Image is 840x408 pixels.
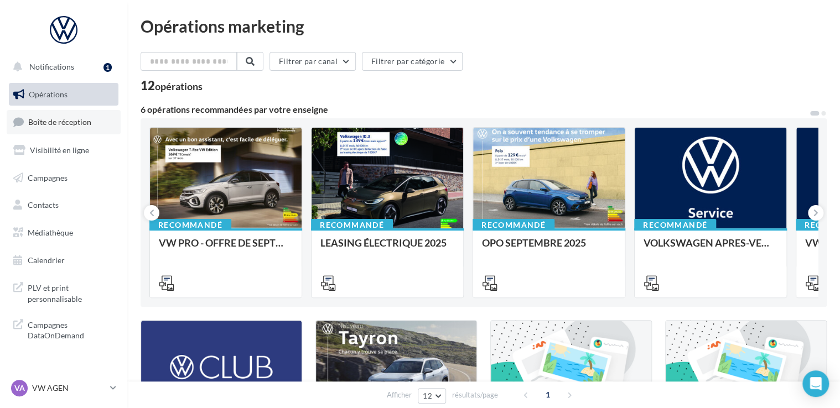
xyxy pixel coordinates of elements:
a: Visibilité en ligne [7,139,121,162]
a: VA VW AGEN [9,378,118,399]
span: Opérations [29,90,68,99]
div: LEASING ÉLECTRIQUE 2025 [320,237,454,259]
span: Calendrier [28,255,65,265]
span: Visibilité en ligne [30,145,89,155]
a: Médiathèque [7,221,121,244]
div: Recommandé [473,219,554,231]
div: opérations [155,81,203,91]
a: Opérations [7,83,121,106]
a: Boîte de réception [7,110,121,134]
span: Afficher [387,390,412,400]
span: Contacts [28,200,59,210]
a: Campagnes DataOnDemand [7,313,121,346]
div: Open Intercom Messenger [802,370,829,397]
button: 12 [418,388,446,404]
div: OPO SEPTEMBRE 2025 [482,237,616,259]
div: 1 [103,63,112,72]
div: 6 opérations recommandées par votre enseigne [141,105,809,114]
div: Recommandé [311,219,393,231]
div: VOLKSWAGEN APRES-VENTE [644,237,777,259]
span: résultats/page [452,390,498,400]
a: PLV et print personnalisable [7,276,121,308]
button: Filtrer par canal [269,52,356,71]
span: Campagnes DataOnDemand [28,317,114,341]
span: Boîte de réception [28,117,91,127]
span: PLV et print personnalisable [28,280,114,304]
div: Opérations marketing [141,18,827,34]
button: Filtrer par catégorie [362,52,463,71]
div: 12 [141,80,203,92]
a: Contacts [7,193,121,217]
span: 1 [539,386,557,404]
span: Médiathèque [28,228,73,237]
p: VW AGEN [32,383,106,394]
span: Notifications [29,62,74,71]
div: Recommandé [634,219,716,231]
span: VA [14,383,25,394]
a: Campagnes [7,166,121,190]
span: 12 [423,391,432,400]
a: Calendrier [7,249,121,272]
span: Campagnes [28,172,68,182]
div: Recommandé [149,219,231,231]
button: Notifications 1 [7,55,116,79]
div: VW PRO - OFFRE DE SEPTEMBRE 25 [159,237,293,259]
